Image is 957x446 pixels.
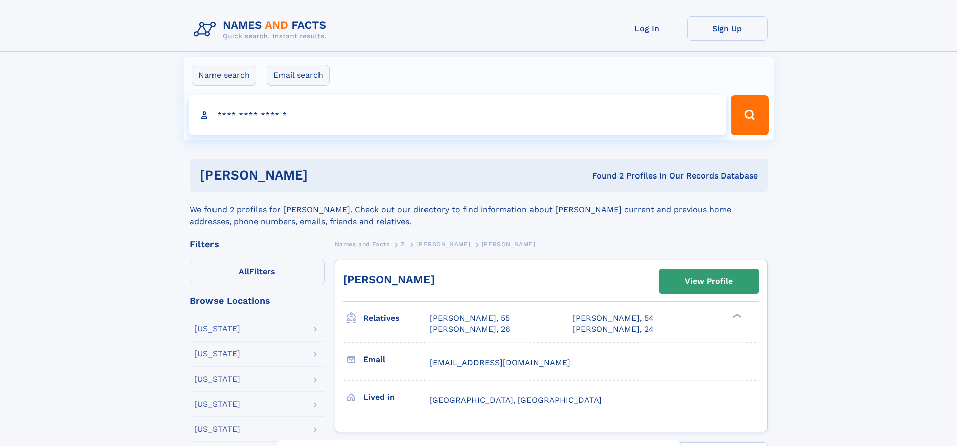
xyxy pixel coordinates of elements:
[190,260,325,284] label: Filters
[401,238,405,250] a: Z
[687,16,768,41] a: Sign Up
[363,389,430,406] h3: Lived in
[267,65,330,86] label: Email search
[363,351,430,368] h3: Email
[430,313,510,324] a: [PERSON_NAME], 55
[430,395,602,405] span: [GEOGRAPHIC_DATA], [GEOGRAPHIC_DATA]
[335,238,390,250] a: Names and Facts
[194,425,240,433] div: [US_STATE]
[430,358,570,367] span: [EMAIL_ADDRESS][DOMAIN_NAME]
[730,313,742,319] div: ❯
[189,95,727,135] input: search input
[190,240,325,249] div: Filters
[190,296,325,305] div: Browse Locations
[194,325,240,333] div: [US_STATE]
[194,375,240,383] div: [US_STATE]
[573,324,654,335] a: [PERSON_NAME], 24
[401,241,405,248] span: Z
[190,16,335,43] img: Logo Names and Facts
[239,266,249,276] span: All
[200,169,450,182] h1: [PERSON_NAME]
[194,350,240,358] div: [US_STATE]
[416,241,470,248] span: [PERSON_NAME]
[194,400,240,408] div: [US_STATE]
[659,269,759,293] a: View Profile
[190,192,768,228] div: We found 2 profiles for [PERSON_NAME]. Check out our directory to find information about [PERSON_...
[731,95,768,135] button: Search Button
[343,273,435,286] a: [PERSON_NAME]
[416,238,470,250] a: [PERSON_NAME]
[685,270,733,293] div: View Profile
[192,65,256,86] label: Name search
[482,241,536,248] span: [PERSON_NAME]
[573,313,654,324] a: [PERSON_NAME], 54
[607,16,687,41] a: Log In
[363,310,430,327] h3: Relatives
[430,324,510,335] a: [PERSON_NAME], 26
[450,170,758,182] div: Found 2 Profiles In Our Records Database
